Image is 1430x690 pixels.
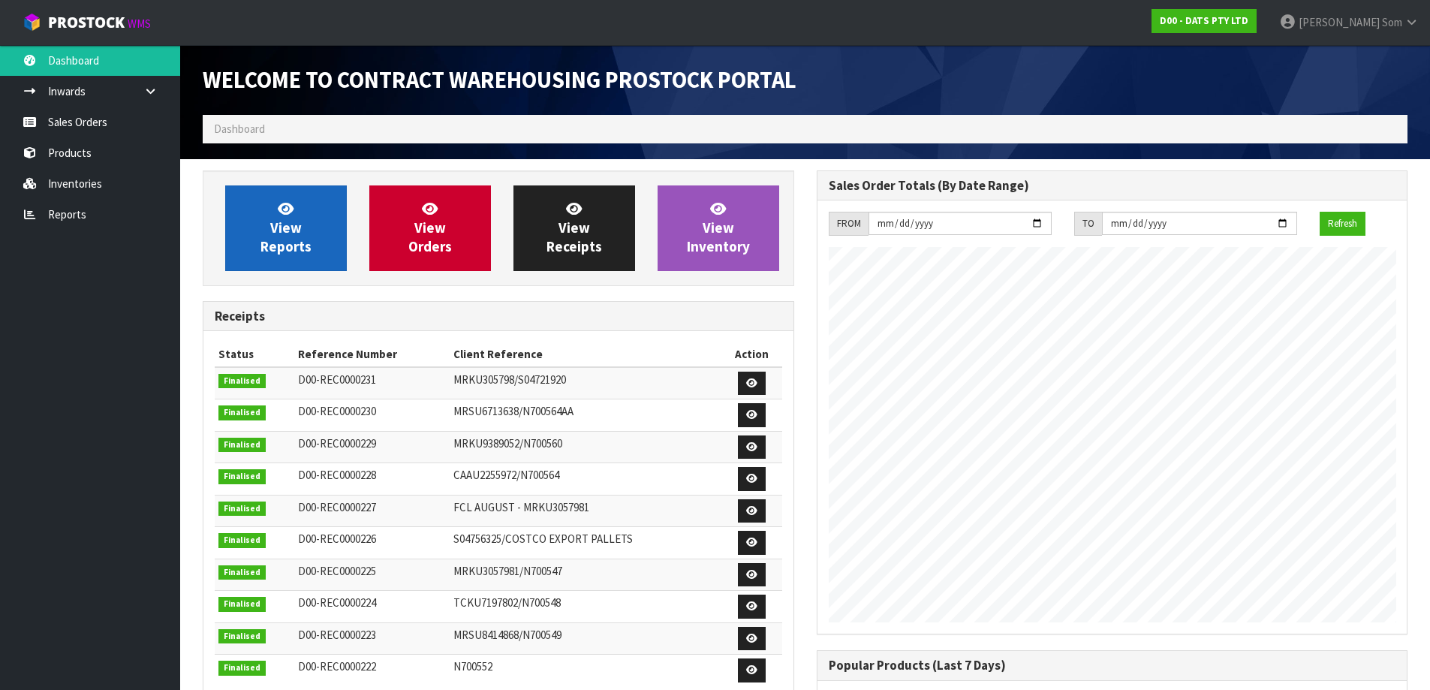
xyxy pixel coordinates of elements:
span: D00-REC0000225 [298,564,376,578]
span: Som [1382,15,1402,29]
span: View Receipts [546,200,602,256]
span: MRKU9389052/N700560 [453,436,562,450]
span: CAAU2255972/N700564 [453,468,559,482]
span: D00-REC0000227 [298,500,376,514]
span: D00-REC0000226 [298,532,376,546]
img: cube-alt.png [23,13,41,32]
span: N700552 [453,659,492,673]
span: Finalised [218,469,266,484]
a: ViewReports [225,185,347,271]
th: Client Reference [450,342,722,366]
a: ViewInventory [658,185,779,271]
button: Refresh [1320,212,1365,236]
span: Dashboard [214,122,265,136]
span: D00-REC0000230 [298,404,376,418]
a: ViewOrders [369,185,491,271]
a: ViewReceipts [513,185,635,271]
span: MRSU8414868/N700549 [453,628,561,642]
span: Welcome to Contract Warehousing ProStock Portal [203,65,796,94]
h3: Popular Products (Last 7 Days) [829,658,1396,673]
span: Finalised [218,502,266,517]
h3: Receipts [215,309,782,324]
span: View Reports [260,200,312,256]
span: MRKU305798/S04721920 [453,372,566,387]
span: D00-REC0000228 [298,468,376,482]
div: TO [1074,212,1102,236]
span: D00-REC0000229 [298,436,376,450]
span: Finalised [218,629,266,644]
span: [PERSON_NAME] [1299,15,1380,29]
span: View Orders [408,200,452,256]
span: Finalised [218,405,266,420]
span: FCL AUGUST - MRKU3057981 [453,500,589,514]
span: D00-REC0000222 [298,659,376,673]
span: S04756325/COSTCO EXPORT PALLETS [453,532,633,546]
span: D00-REC0000223 [298,628,376,642]
th: Status [215,342,294,366]
span: View Inventory [687,200,750,256]
small: WMS [128,17,151,31]
span: ProStock [48,13,125,32]
span: TCKU7197802/N700548 [453,595,561,610]
span: MRKU3057981/N700547 [453,564,562,578]
span: Finalised [218,374,266,389]
span: D00-REC0000224 [298,595,376,610]
span: Finalised [218,438,266,453]
strong: D00 - DATS PTY LTD [1160,14,1248,27]
span: MRSU6713638/N700564AA [453,404,574,418]
span: Finalised [218,661,266,676]
span: Finalised [218,533,266,548]
span: D00-REC0000231 [298,372,376,387]
th: Action [721,342,781,366]
div: FROM [829,212,869,236]
span: Finalised [218,565,266,580]
span: Finalised [218,597,266,612]
th: Reference Number [294,342,450,366]
h3: Sales Order Totals (By Date Range) [829,179,1396,193]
